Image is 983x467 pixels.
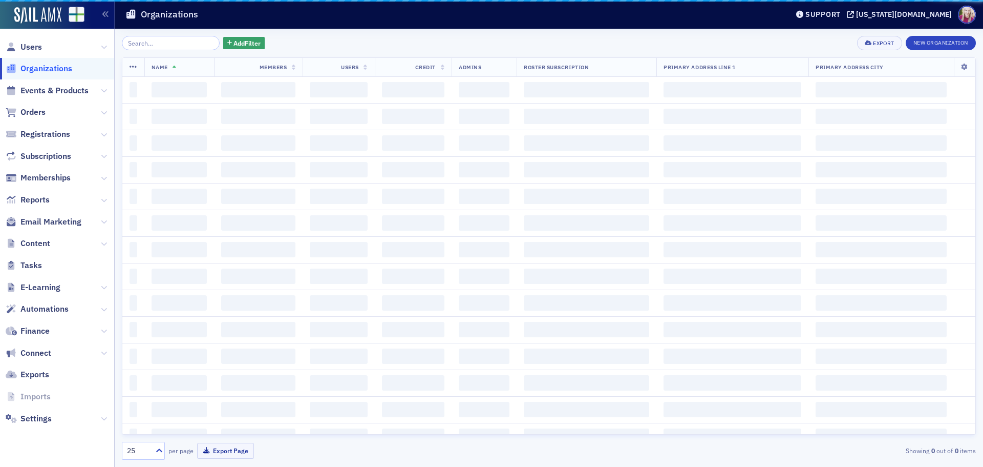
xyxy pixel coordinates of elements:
[664,429,801,444] span: ‌
[382,375,444,391] span: ‌
[6,63,72,74] a: Organizations
[152,295,207,311] span: ‌
[221,322,296,337] span: ‌
[310,429,367,444] span: ‌
[168,446,194,455] label: per page
[20,129,70,140] span: Registrations
[816,375,947,391] span: ‌
[524,375,649,391] span: ‌
[816,82,947,97] span: ‌
[130,322,137,337] span: ‌
[816,189,947,204] span: ‌
[382,109,444,124] span: ‌
[664,189,801,204] span: ‌
[524,429,649,444] span: ‌
[857,36,902,50] button: Export
[152,189,207,204] span: ‌
[14,7,61,24] img: SailAMX
[524,64,589,71] span: Roster Subscription
[221,429,296,444] span: ‌
[664,375,801,391] span: ‌
[130,215,137,231] span: ‌
[816,295,947,311] span: ‌
[130,402,137,417] span: ‌
[382,295,444,311] span: ‌
[310,242,367,257] span: ‌
[816,64,884,71] span: Primary Address City
[152,109,207,124] span: ‌
[524,242,649,257] span: ‌
[459,295,509,311] span: ‌
[382,349,444,364] span: ‌
[382,429,444,444] span: ‌
[816,429,947,444] span: ‌
[152,349,207,364] span: ‌
[122,36,220,50] input: Search…
[152,269,207,284] span: ‌
[664,269,801,284] span: ‌
[906,37,976,47] a: New Organization
[415,64,436,71] span: Credit
[524,189,649,204] span: ‌
[459,82,509,97] span: ‌
[223,37,265,50] button: AddFilter
[20,303,69,315] span: Automations
[382,402,444,417] span: ‌
[310,109,367,124] span: ‌
[459,375,509,391] span: ‌
[6,172,71,184] a: Memberships
[20,391,51,402] span: Imports
[816,322,947,337] span: ‌
[20,85,89,96] span: Events & Products
[310,135,367,151] span: ‌
[310,375,367,391] span: ‌
[221,189,296,204] span: ‌
[310,269,367,284] span: ‌
[459,349,509,364] span: ‌
[698,446,976,455] div: Showing out of items
[152,162,207,177] span: ‌
[6,216,81,228] a: Email Marketing
[221,295,296,311] span: ‌
[152,375,207,391] span: ‌
[524,295,649,311] span: ‌
[382,215,444,231] span: ‌
[197,443,254,459] button: Export Page
[816,215,947,231] span: ‌
[20,172,71,184] span: Memberships
[524,322,649,337] span: ‌
[20,107,46,118] span: Orders
[221,135,296,151] span: ‌
[130,269,137,284] span: ‌
[524,349,649,364] span: ‌
[524,215,649,231] span: ‌
[152,402,207,417] span: ‌
[664,322,801,337] span: ‌
[382,162,444,177] span: ‌
[664,82,801,97] span: ‌
[6,85,89,96] a: Events & Products
[221,242,296,257] span: ‌
[20,151,71,162] span: Subscriptions
[221,269,296,284] span: ‌
[152,215,207,231] span: ‌
[152,242,207,257] span: ‌
[816,269,947,284] span: ‌
[20,369,49,380] span: Exports
[221,109,296,124] span: ‌
[130,135,137,151] span: ‌
[130,242,137,257] span: ‌
[310,295,367,311] span: ‌
[6,369,49,380] a: Exports
[953,446,960,455] strong: 0
[664,162,801,177] span: ‌
[310,322,367,337] span: ‌
[20,42,42,53] span: Users
[459,162,509,177] span: ‌
[6,348,51,359] a: Connect
[664,295,801,311] span: ‌
[221,402,296,417] span: ‌
[816,242,947,257] span: ‌
[459,402,509,417] span: ‌
[6,282,60,293] a: E-Learning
